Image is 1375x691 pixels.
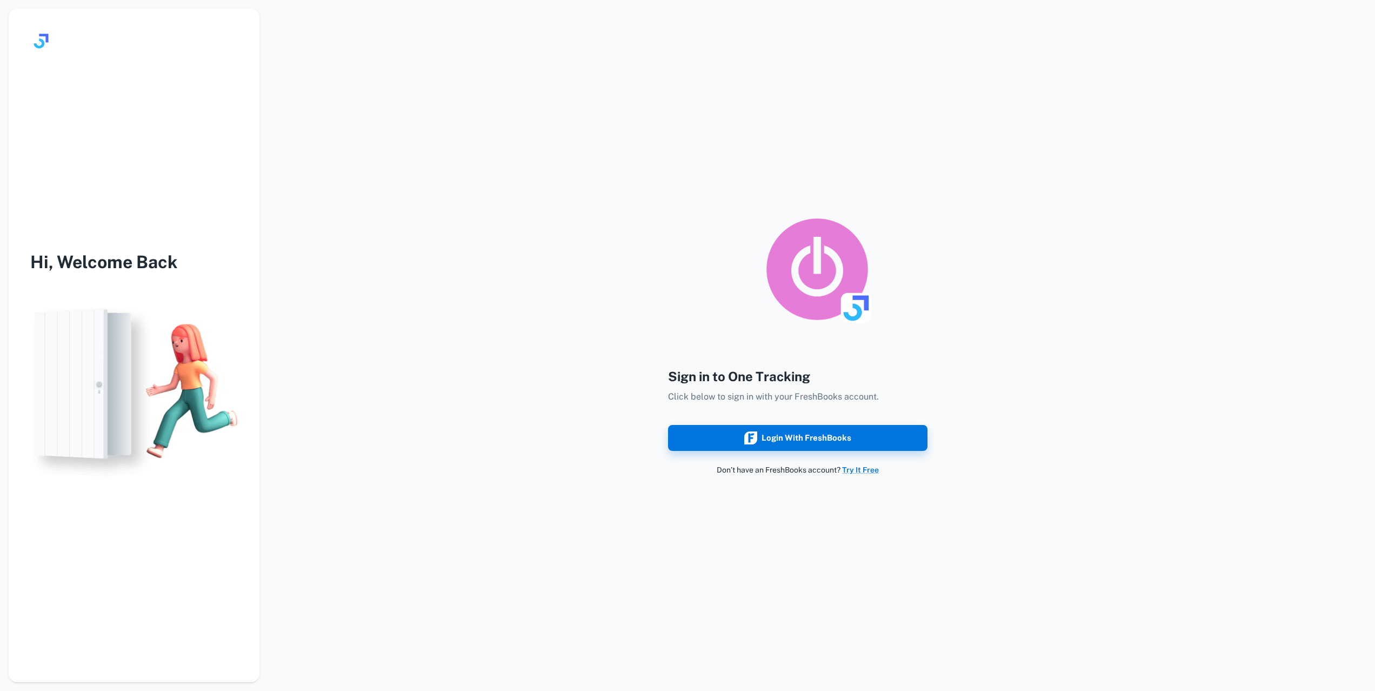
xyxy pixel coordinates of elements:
button: Login with FreshBooks [668,425,927,451]
img: logo.svg [30,30,52,52]
a: Try It Free [842,466,879,474]
div: Login with FreshBooks [744,431,851,445]
p: Click below to sign in with your FreshBooks account. [668,390,927,403]
h4: Sign in to One Tracking [668,367,927,386]
p: Don’t have an FreshBooks account? [668,464,927,476]
img: login [9,297,259,485]
h3: Hi, Welcome Back [9,249,259,275]
img: logo_toggl_syncing_app.png [763,215,871,323]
